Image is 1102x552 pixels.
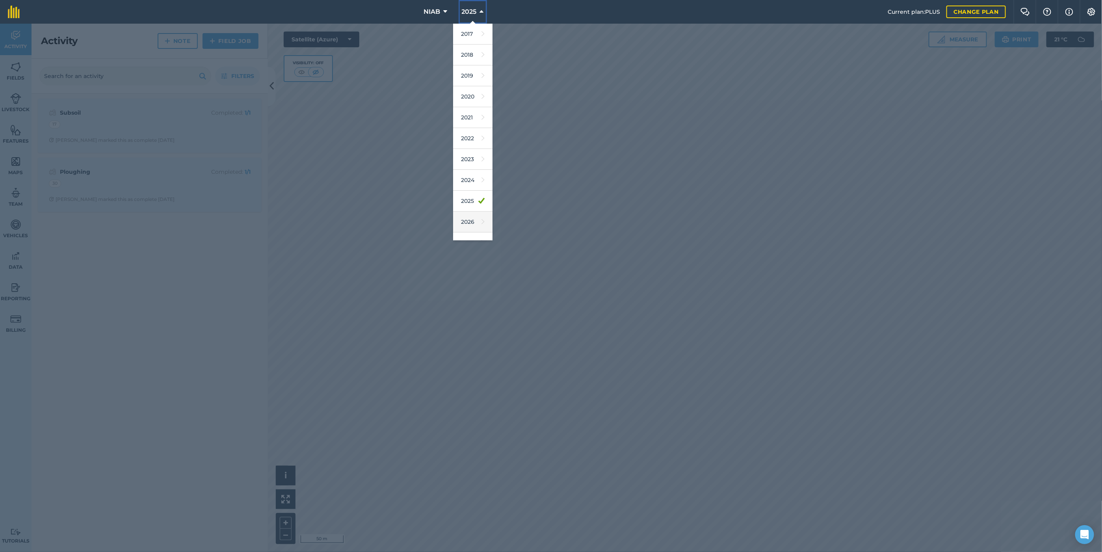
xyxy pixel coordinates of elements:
[888,7,940,16] span: Current plan : PLUS
[453,170,492,191] a: 2024
[453,232,492,253] a: 2027
[1043,8,1052,16] img: A question mark icon
[1075,525,1094,544] div: Open Intercom Messenger
[453,149,492,170] a: 2023
[453,24,492,45] a: 2017
[424,7,440,17] span: NIAB
[8,6,20,18] img: fieldmargin Logo
[1087,8,1096,16] img: A cog icon
[453,65,492,86] a: 2019
[453,107,492,128] a: 2021
[453,191,492,212] a: 2025
[453,86,492,107] a: 2020
[453,212,492,232] a: 2026
[462,7,477,17] span: 2025
[946,6,1006,18] a: Change plan
[1020,8,1030,16] img: Two speech bubbles overlapping with the left bubble in the forefront
[453,45,492,65] a: 2018
[1065,7,1073,17] img: svg+xml;base64,PHN2ZyB4bWxucz0iaHR0cDovL3d3dy53My5vcmcvMjAwMC9zdmciIHdpZHRoPSIxNyIgaGVpZ2h0PSIxNy...
[453,128,492,149] a: 2022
